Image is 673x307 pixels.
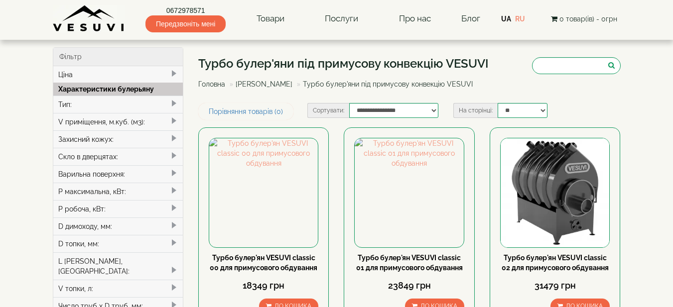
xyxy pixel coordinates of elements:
div: P робоча, кВт: [53,200,183,217]
a: Послуги [315,7,368,30]
div: P максимальна, кВт: [53,183,183,200]
button: 0 товар(ів) - 0грн [548,13,620,24]
li: Турбо булер'яни під примусову конвекцію VESUVI [294,79,473,89]
div: Скло в дверцятах: [53,148,183,165]
a: Турбо булер'ян VESUVI classic 00 для примусового обдування [210,254,317,272]
a: 0672978571 [145,5,226,15]
a: UA [501,15,511,23]
div: 18349 грн [209,279,318,292]
span: 0 товар(ів) - 0грн [559,15,617,23]
div: L [PERSON_NAME], [GEOGRAPHIC_DATA]: [53,252,183,280]
div: V топки, л: [53,280,183,297]
div: V приміщення, м.куб. (м3): [53,113,183,130]
div: Захисний кожух: [53,130,183,148]
label: Сортувати: [307,103,349,118]
a: [PERSON_NAME] [236,80,292,88]
img: Турбо булер'ян VESUVI classic 00 для примусового обдування [209,138,318,247]
div: D димоходу, мм: [53,217,183,235]
div: 23849 грн [354,279,464,292]
a: Головна [198,80,225,88]
h1: Турбо булер'яни під примусову конвекцію VESUVI [198,57,489,70]
a: Порівняння товарів (0) [198,103,293,120]
div: Тип: [53,96,183,113]
a: Про нас [389,7,441,30]
div: 31479 грн [500,279,610,292]
a: Турбо булер'ян VESUVI classic 02 для примусового обдування [502,254,609,272]
img: Турбо булер'ян VESUVI classic 01 для примусового обдування [355,138,463,247]
a: Турбо булер'ян VESUVI classic 01 для примусового обдування [356,254,463,272]
a: Блог [461,13,480,23]
img: Турбо булер'ян VESUVI classic 02 для примусового обдування [501,138,609,247]
a: RU [515,15,525,23]
img: Завод VESUVI [53,5,125,32]
div: D топки, мм: [53,235,183,252]
span: Передзвоніть мені [145,15,226,32]
label: На сторінці: [453,103,498,118]
div: Варильна поверхня: [53,165,183,183]
a: Товари [247,7,294,30]
div: Характеристики булерьяну [53,83,183,96]
div: Фільтр [53,48,183,66]
div: Ціна [53,66,183,83]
